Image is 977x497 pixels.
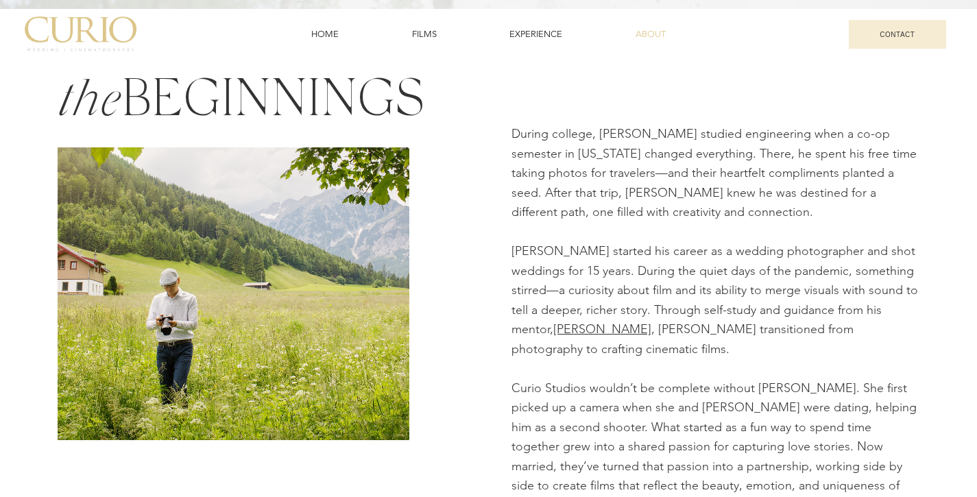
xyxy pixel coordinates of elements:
nav: Site [277,21,699,47]
a: EXPERIENCE [476,21,596,47]
a: HOME [277,21,372,47]
span: [PERSON_NAME] started his career as a wedding photographer and shot weddings for 15 years. During... [511,243,918,356]
a: FILMS [378,21,470,47]
a: CONTACT [849,20,946,49]
span: ABOUT [636,28,666,40]
span: CONTACT [880,31,915,38]
img: IMG_1215 Edited copy.JPG [58,147,409,440]
span: BEGINNINGS [121,64,424,126]
span: EXPERIENCE [509,28,562,40]
span: the [58,64,424,126]
span: HOME [311,28,339,40]
a: ABOUT [602,21,700,47]
span: FILMS [412,28,437,40]
span: During college, [PERSON_NAME] studied engineering when a co-op semester in [US_STATE] changed eve... [511,126,917,219]
a: [PERSON_NAME] [553,322,651,337]
img: C_Logo.png [25,16,136,52]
